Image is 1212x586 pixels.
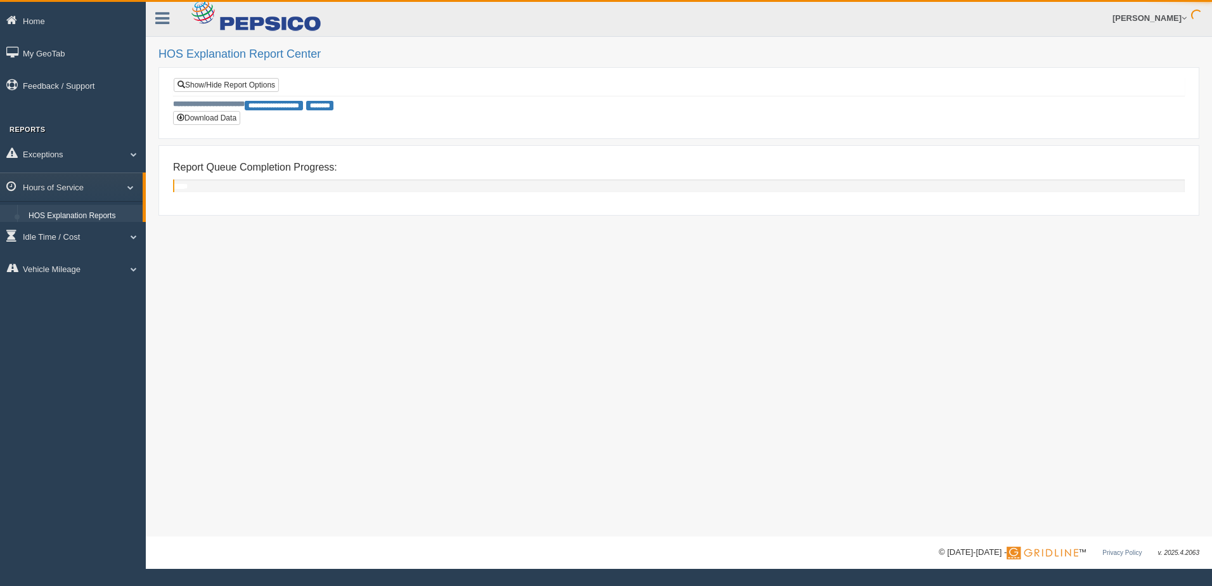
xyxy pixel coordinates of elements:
span: v. 2025.4.2063 [1158,549,1199,556]
h4: Report Queue Completion Progress: [173,162,1185,173]
a: Privacy Policy [1102,549,1142,556]
a: HOS Explanation Reports [23,205,143,228]
button: Download Data [173,111,240,125]
a: Show/Hide Report Options [174,78,279,92]
h2: HOS Explanation Report Center [158,48,1199,61]
div: © [DATE]-[DATE] - ™ [939,546,1199,559]
img: Gridline [1007,547,1078,559]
